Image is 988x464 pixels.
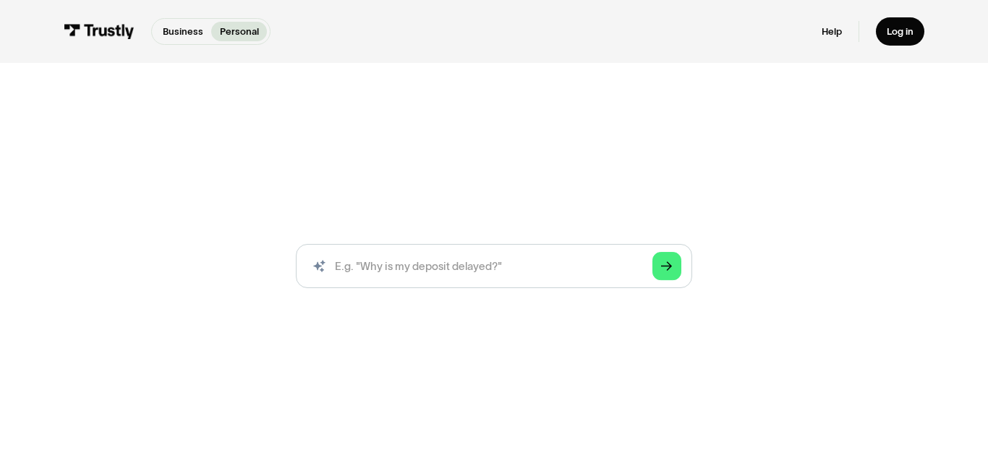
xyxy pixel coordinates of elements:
p: Personal [220,25,259,39]
p: Business [163,25,203,39]
div: Log in [887,25,914,38]
a: Personal [211,22,267,41]
a: Business [155,22,212,41]
img: Trustly Logo [64,24,135,39]
a: Log in [876,17,924,46]
input: search [296,244,692,287]
a: Help [822,25,842,38]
